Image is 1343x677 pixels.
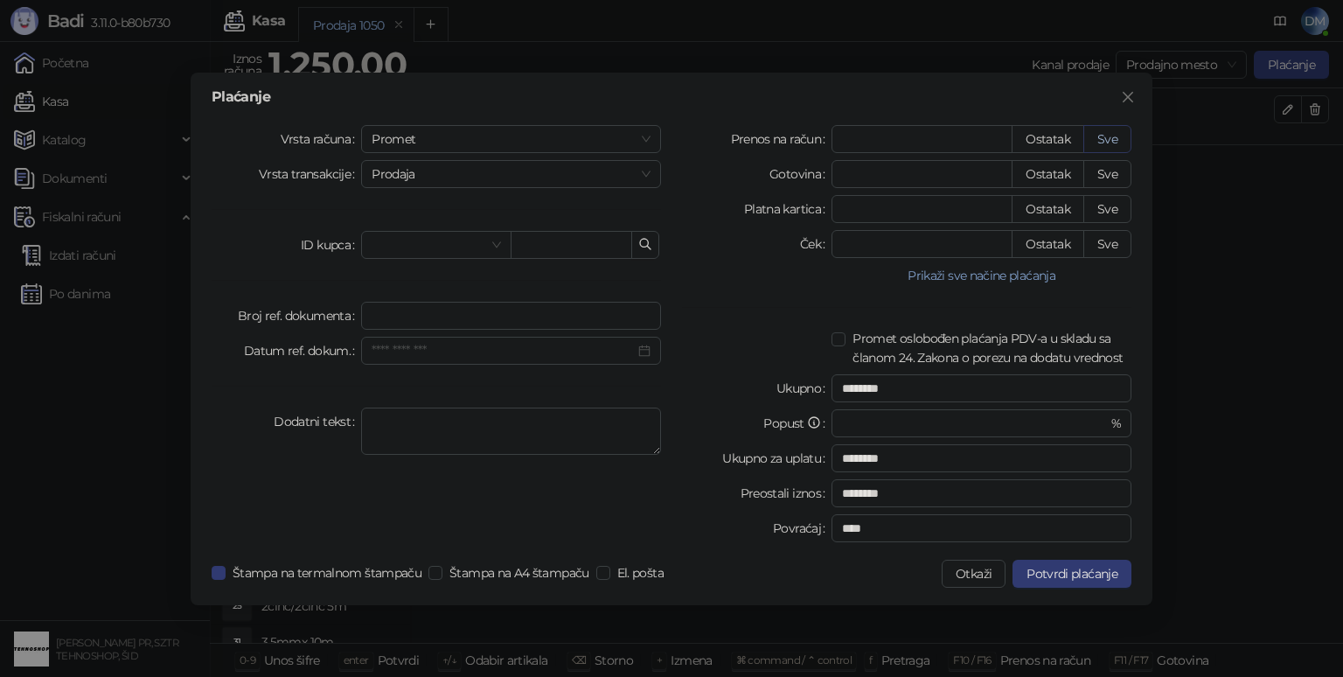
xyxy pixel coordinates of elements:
button: Sve [1083,195,1131,223]
button: Sve [1083,160,1131,188]
label: Povraćaj [773,514,832,542]
label: Vrsta računa [281,125,362,153]
button: Ostatak [1012,160,1084,188]
button: Otkaži [942,560,1006,588]
label: Vrsta transakcije [259,160,362,188]
label: Ukupno [776,374,832,402]
label: Dodatni tekst [274,408,361,436]
button: Prikaži sve načine plaćanja [832,265,1131,286]
label: Preostali iznos [741,479,832,507]
span: Promet oslobođen plaćanja PDV-a u skladu sa članom 24. Zakona o porezu na dodatu vrednost [845,329,1131,367]
span: Štampa na termalnom štampaču [226,563,428,583]
button: Close [1114,83,1142,111]
button: Ostatak [1012,195,1084,223]
input: Datum ref. dokum. [372,341,635,360]
label: Datum ref. dokum. [244,337,362,365]
textarea: Dodatni tekst [361,408,661,455]
button: Sve [1083,125,1131,153]
label: Ček [800,230,832,258]
label: Prenos na račun [731,125,832,153]
button: Potvrdi plaćanje [1012,560,1131,588]
input: Broj ref. dokumenta [361,302,661,330]
label: Platna kartica [744,195,832,223]
label: Popust [763,409,832,437]
span: Štampa na A4 štampaču [442,563,596,583]
label: Gotovina [769,160,832,188]
button: Sve [1083,230,1131,258]
label: Ukupno za uplatu [722,444,832,472]
label: ID kupca [301,231,361,259]
span: Zatvori [1114,90,1142,104]
div: Plaćanje [212,90,1131,104]
span: Potvrdi plaćanje [1026,566,1117,582]
button: Ostatak [1012,125,1084,153]
span: close [1121,90,1135,104]
span: Prodaja [372,161,651,187]
button: Ostatak [1012,230,1084,258]
span: Promet [372,126,651,152]
label: Broj ref. dokumenta [238,302,361,330]
span: El. pošta [610,563,671,583]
